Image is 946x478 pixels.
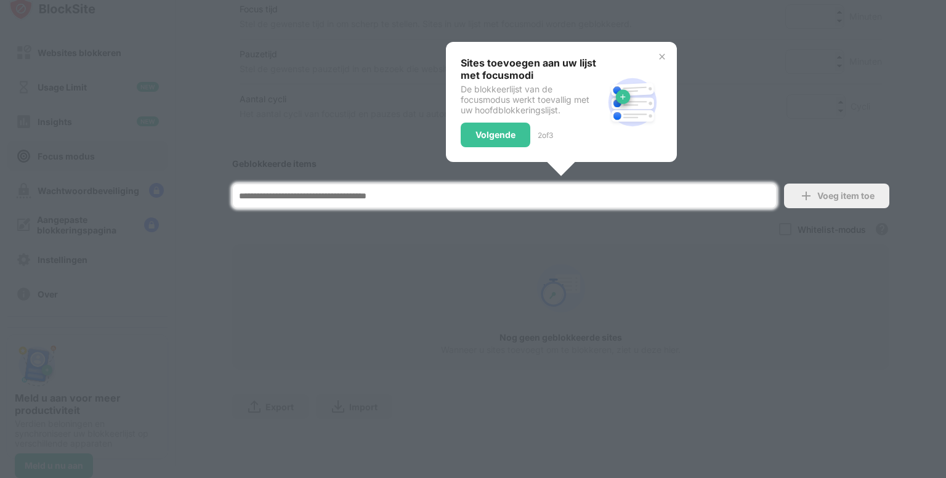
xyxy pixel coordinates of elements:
[475,130,515,140] div: Volgende
[461,57,603,81] div: Sites toevoegen aan uw lijst met focusmodi
[538,131,553,140] div: 2 of 3
[817,191,875,201] div: Voeg item toe
[603,73,662,132] img: block-site.svg
[461,84,603,115] div: De blokkeerlijst van de focusmodus werkt toevallig met uw hoofdblokkeringslijst.
[657,52,667,62] img: x-button.svg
